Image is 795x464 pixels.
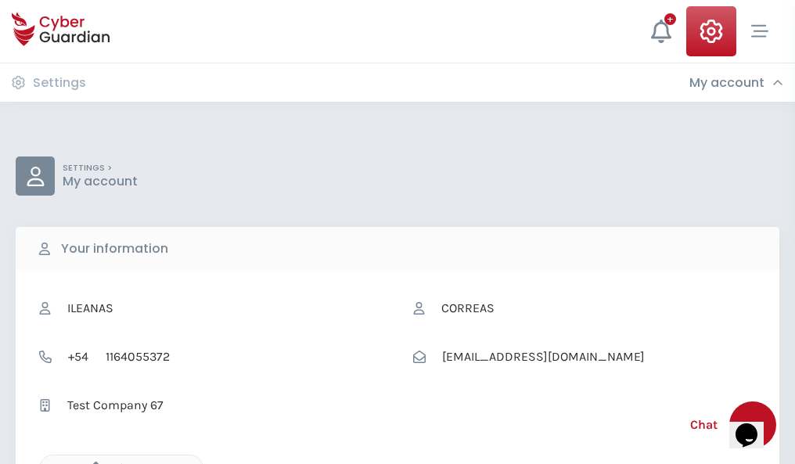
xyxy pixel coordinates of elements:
div: + [664,13,676,25]
p: SETTINGS > [63,163,138,174]
iframe: chat widget [729,401,779,448]
input: Telephone [97,342,382,372]
h3: Settings [33,75,86,91]
span: Chat [690,415,718,434]
b: Your information [61,239,168,258]
span: +54 [59,342,97,372]
div: My account [689,75,783,91]
h3: My account [689,75,764,91]
p: My account [63,174,138,189]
